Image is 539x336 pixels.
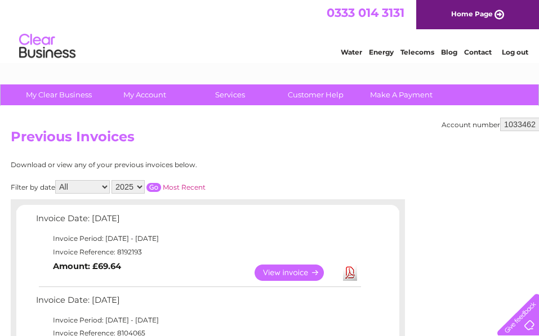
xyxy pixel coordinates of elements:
[400,48,434,56] a: Telecoms
[327,6,404,20] a: 0333 014 3131
[53,261,121,271] b: Amount: £69.64
[19,29,76,64] img: logo.png
[502,48,528,56] a: Log out
[33,293,363,313] td: Invoice Date: [DATE]
[355,84,448,105] a: Make A Payment
[255,265,337,281] a: View
[11,180,306,194] div: Filter by date
[33,211,363,232] td: Invoice Date: [DATE]
[98,84,191,105] a: My Account
[464,48,492,56] a: Contact
[33,313,363,327] td: Invoice Period: [DATE] - [DATE]
[11,161,306,169] div: Download or view any of your previous invoices below.
[369,48,394,56] a: Energy
[12,84,105,105] a: My Clear Business
[4,6,536,55] div: Clear Business is a trading name of Verastar Limited (registered in [GEOGRAPHIC_DATA] No. 3667643...
[441,48,457,56] a: Blog
[33,245,363,259] td: Invoice Reference: 8192193
[184,84,277,105] a: Services
[33,232,363,245] td: Invoice Period: [DATE] - [DATE]
[343,265,357,281] a: Download
[269,84,362,105] a: Customer Help
[341,48,362,56] a: Water
[163,183,206,191] a: Most Recent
